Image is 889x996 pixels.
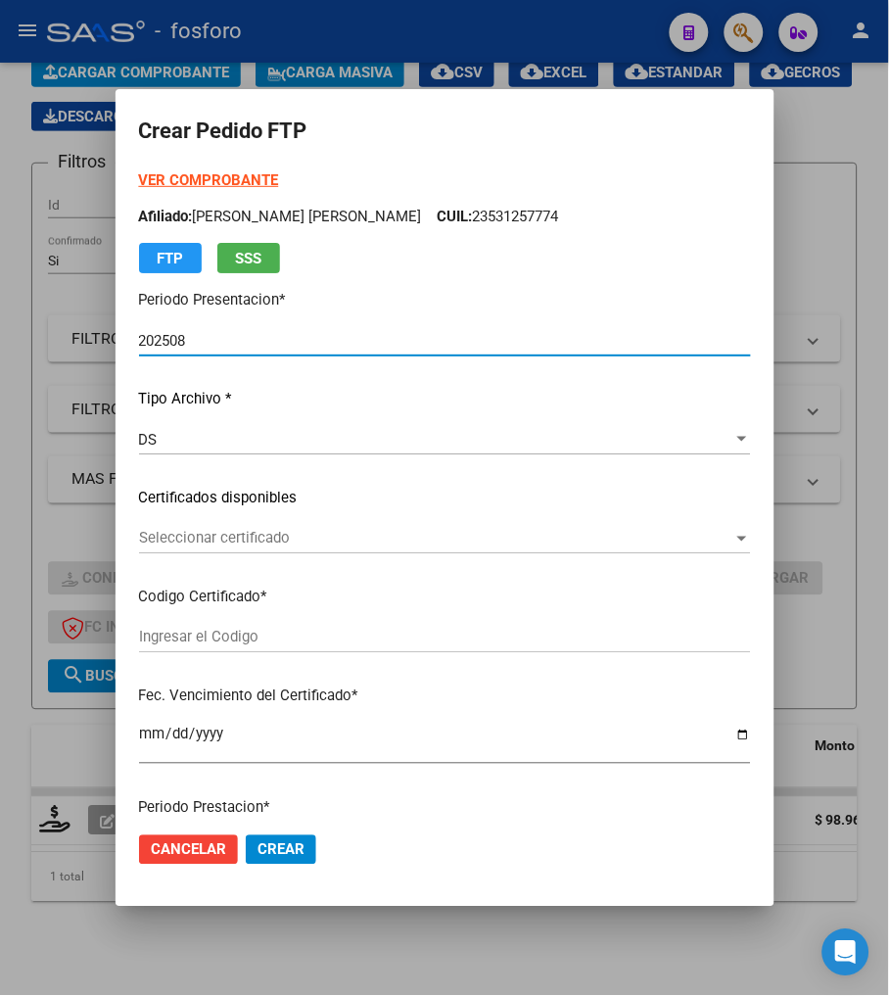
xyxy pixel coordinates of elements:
span: Cancelar [151,841,226,859]
h2: Crear Pedido FTP [139,113,751,150]
p: [PERSON_NAME] [PERSON_NAME] 23531257774 [139,206,751,228]
span: FTP [157,250,183,267]
p: Certificados disponibles [139,488,751,510]
span: DS [139,431,158,449]
span: SSS [235,250,261,267]
p: Fec. Vencimiento del Certificado [139,686,751,708]
span: Crear [257,841,304,859]
button: Cancelar [139,835,238,865]
button: Crear [246,835,316,865]
span: CUIL: [438,208,473,225]
p: Periodo Presentacion [139,289,751,311]
button: SSS [217,243,280,273]
p: Codigo Certificado [139,587,751,609]
p: Tipo Archivo * [139,388,751,410]
span: Afiliado: [139,208,193,225]
button: FTP [139,243,202,273]
p: Periodo Prestacion [139,797,751,820]
a: VER COMPROBANTE [139,171,279,189]
div: Open Intercom Messenger [822,929,869,976]
span: Seleccionar certificado [139,530,733,547]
